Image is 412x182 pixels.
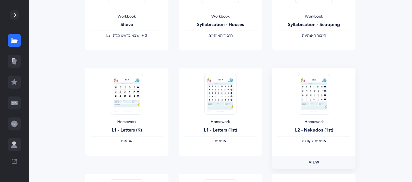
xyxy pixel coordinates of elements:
div: Syllabication - Scooping [277,21,350,28]
div: L1 - Letters (K) [91,127,163,134]
div: Homework [277,119,350,125]
div: Workbook [91,14,163,19]
div: Workbook [184,14,257,19]
span: ‫אותיות‬ [214,139,226,143]
div: Syllabication - Houses [184,21,257,28]
span: ‫אותיות, נקודות‬ [302,139,326,143]
iframe: Drift Widget Chat Controller [379,149,404,174]
div: ‪, + 3‬ [91,33,163,38]
img: Homework_L1_Letters_R_EN_thumbnail_1731214661.png [111,74,143,114]
div: L2 - Nekudos (1st) [277,127,350,134]
span: ‫שבא בראש מלה - נע‬ [106,33,139,38]
span: ‫חיבור האותיות‬ [302,33,326,38]
span: ‫חיבור האותיות‬ [208,33,232,38]
a: View [272,156,355,169]
div: Workbook [277,14,350,19]
span: ‫אותיות‬ [121,139,133,143]
span: View [309,159,319,165]
div: Homework [184,119,257,125]
div: Homework [91,119,163,125]
div: L1 - Letters (1st) [184,127,257,134]
img: Homework_L2_Nekudos_R_EN_1_thumbnail_1731617499.png [298,74,330,114]
div: Sheva [91,21,163,28]
img: Homework_L1_Letters_O_Red_EN_thumbnail_1731215195.png [204,74,236,114]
